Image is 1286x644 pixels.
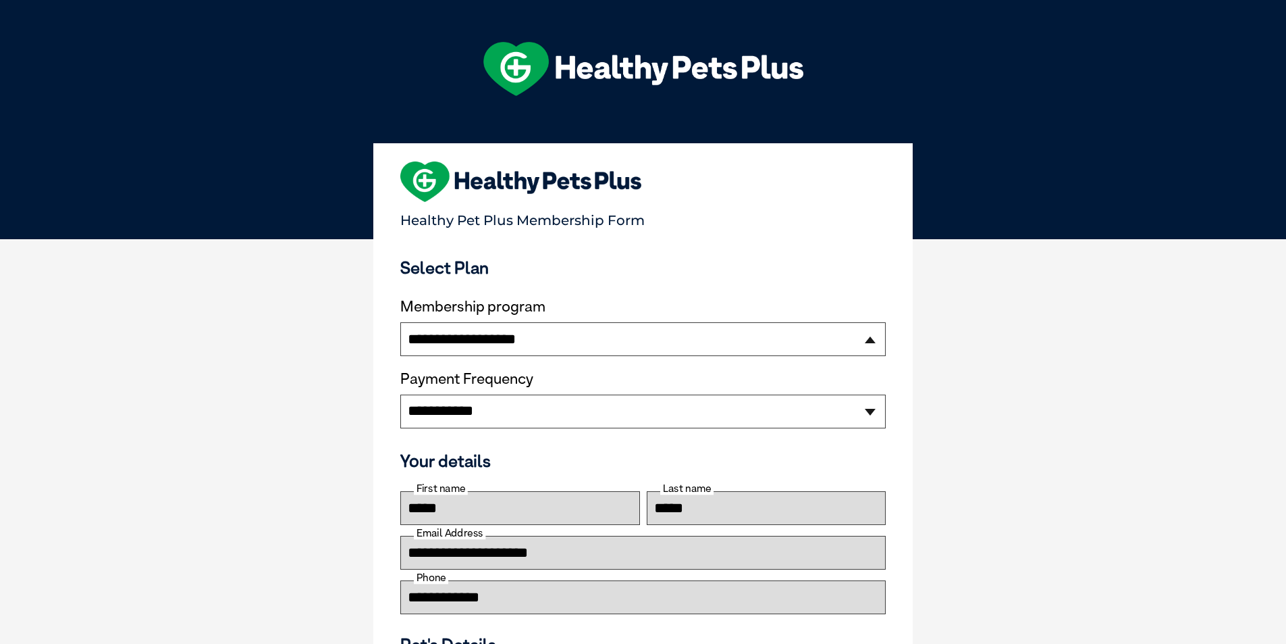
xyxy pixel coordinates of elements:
label: Membership program [400,298,886,316]
label: Last name [660,482,714,495]
p: Healthy Pet Plus Membership Form [400,206,886,228]
label: Phone [414,572,448,584]
h3: Your details [400,451,886,471]
h3: Select Plan [400,257,886,278]
img: hpp-logo-landscape-green-white.png [483,42,803,96]
label: Payment Frequency [400,370,533,388]
label: Email Address [414,527,485,539]
img: heart-shape-hpp-logo-large.png [400,162,641,202]
label: First name [414,482,468,495]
